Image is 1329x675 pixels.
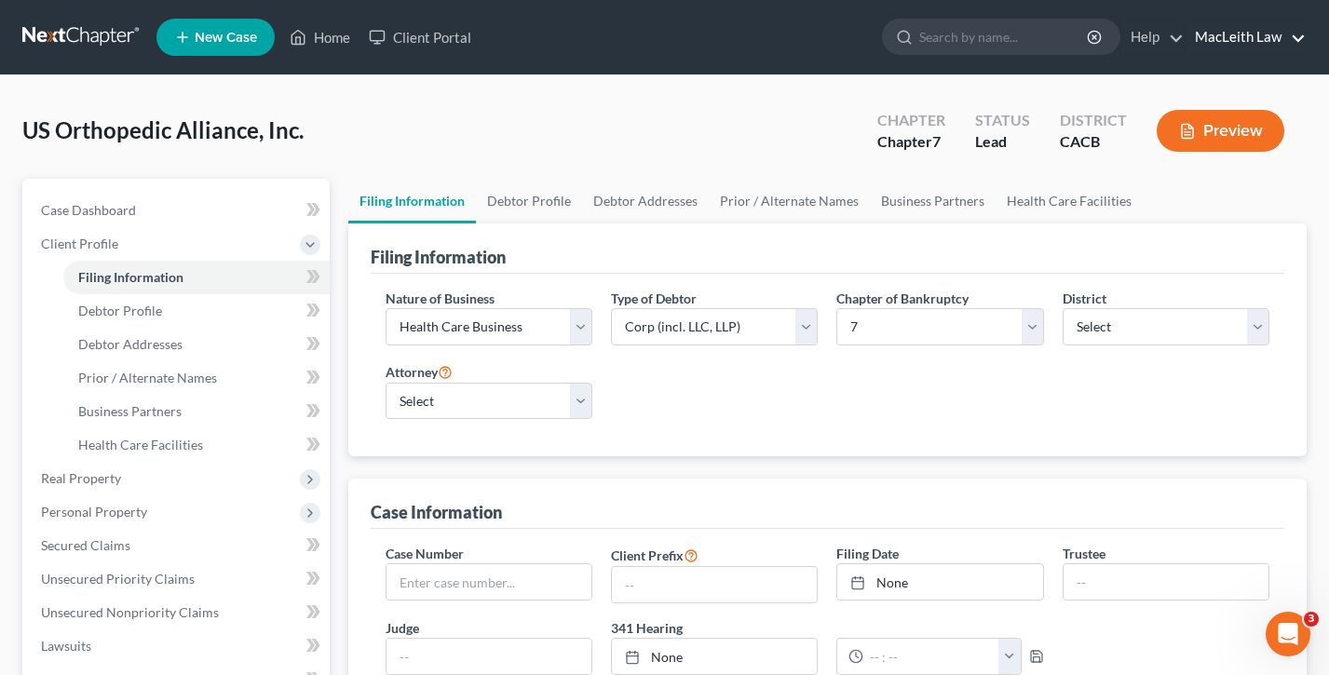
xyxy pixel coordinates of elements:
[919,20,1090,54] input: Search by name...
[26,629,330,663] a: Lawsuits
[836,289,969,308] label: Chapter of Bankruptcy
[78,370,217,385] span: Prior / Alternate Names
[1064,564,1268,600] input: --
[1157,110,1284,152] button: Preview
[877,110,945,131] div: Chapter
[41,604,219,620] span: Unsecured Nonpriority Claims
[63,361,330,395] a: Prior / Alternate Names
[359,20,481,54] a: Client Portal
[371,501,502,523] div: Case Information
[1121,20,1184,54] a: Help
[837,564,1042,600] a: None
[78,437,203,452] span: Health Care Facilities
[611,544,698,566] label: Client Prefix
[348,179,476,223] a: Filing Information
[63,395,330,428] a: Business Partners
[836,544,899,563] label: Filing Date
[870,179,996,223] a: Business Partners
[1304,612,1319,627] span: 3
[975,131,1030,153] div: Lead
[386,360,453,383] label: Attorney
[612,639,817,674] a: None
[63,294,330,328] a: Debtor Profile
[280,20,359,54] a: Home
[41,202,136,218] span: Case Dashboard
[386,639,591,674] input: --
[41,537,130,553] span: Secured Claims
[371,246,506,268] div: Filing Information
[1266,612,1310,656] iframe: Intercom live chat
[1186,20,1306,54] a: MacLeith Law
[41,638,91,654] span: Lawsuits
[386,618,419,638] label: Judge
[78,403,182,419] span: Business Partners
[1060,131,1127,153] div: CACB
[1063,289,1106,308] label: District
[386,544,464,563] label: Case Number
[41,504,147,520] span: Personal Property
[975,110,1030,131] div: Status
[1060,110,1127,131] div: District
[612,567,817,602] input: --
[611,289,697,308] label: Type of Debtor
[41,236,118,251] span: Client Profile
[195,31,257,45] span: New Case
[932,132,941,150] span: 7
[78,269,183,285] span: Filing Information
[602,618,1053,638] label: 341 Hearing
[63,328,330,361] a: Debtor Addresses
[26,194,330,227] a: Case Dashboard
[78,336,183,352] span: Debtor Addresses
[709,179,870,223] a: Prior / Alternate Names
[1063,544,1105,563] label: Trustee
[78,303,162,318] span: Debtor Profile
[996,179,1143,223] a: Health Care Facilities
[63,261,330,294] a: Filing Information
[22,116,304,143] span: US Orthopedic Alliance, Inc.
[26,529,330,562] a: Secured Claims
[877,131,945,153] div: Chapter
[863,639,999,674] input: -- : --
[26,596,330,629] a: Unsecured Nonpriority Claims
[41,470,121,486] span: Real Property
[582,179,709,223] a: Debtor Addresses
[63,428,330,462] a: Health Care Facilities
[26,562,330,596] a: Unsecured Priority Claims
[386,564,591,600] input: Enter case number...
[386,289,495,308] label: Nature of Business
[476,179,582,223] a: Debtor Profile
[41,571,195,587] span: Unsecured Priority Claims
